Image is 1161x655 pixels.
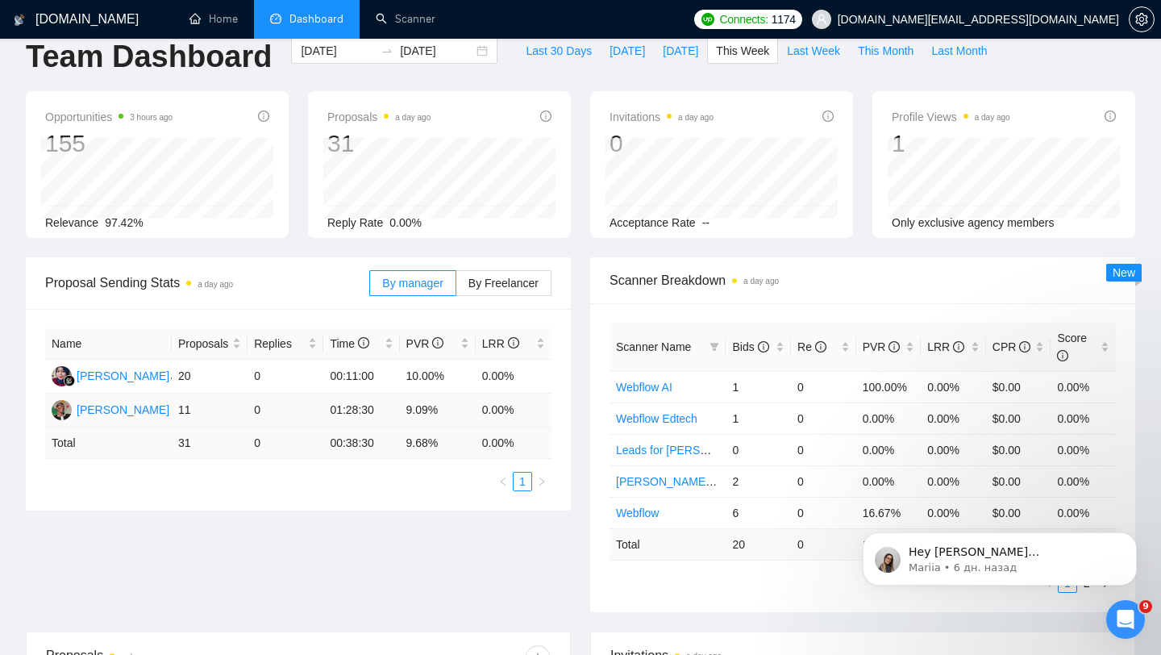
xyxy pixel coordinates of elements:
[198,280,233,289] time: a day ago
[52,403,225,415] a: RA[PERSON_NAME] Azuatalam
[301,42,374,60] input: Start date
[1106,600,1145,639] iframe: Intercom live chat
[856,403,922,434] td: 0.00%
[791,371,856,403] td: 0
[986,434,1051,465] td: $0.00
[517,38,601,64] button: Last 30 Days
[726,403,791,434] td: 1
[726,528,791,560] td: 20
[327,216,383,229] span: Reply Rate
[532,472,551,491] button: right
[986,371,1051,403] td: $0.00
[726,434,791,465] td: 0
[726,371,791,403] td: 1
[482,337,519,350] span: LRR
[922,38,996,64] button: Last Month
[498,477,508,486] span: left
[1129,13,1155,26] a: setting
[400,394,476,428] td: 9.09%
[45,428,172,459] td: Total
[1051,371,1116,403] td: 0.00%
[45,216,98,229] span: Relevance
[921,371,986,403] td: 0.00%
[248,360,323,394] td: 0
[1051,403,1116,434] td: 0.00%
[270,13,281,24] span: dashboard
[921,403,986,434] td: 0.00%
[975,113,1010,122] time: a day ago
[732,340,768,353] span: Bids
[787,42,840,60] span: Last Week
[1105,111,1116,122] span: info-circle
[838,499,1161,611] iframe: Intercom notifications сообщение
[130,113,173,122] time: 3 hours ago
[709,342,719,352] span: filter
[45,328,172,360] th: Name
[1051,434,1116,465] td: 0.00%
[52,369,169,382] a: RH[PERSON_NAME]
[537,477,547,486] span: right
[45,273,369,293] span: Proposal Sending Stats
[953,341,964,353] span: info-circle
[248,394,323,428] td: 0
[532,472,551,491] li: Next Page
[992,340,1030,353] span: CPR
[381,44,393,57] span: to
[432,337,443,348] span: info-circle
[663,42,698,60] span: [DATE]
[26,38,272,76] h1: Team Dashboard
[616,444,759,457] a: Leads for [PERSON_NAME]
[610,128,714,159] div: 0
[376,12,435,26] a: searchScanner
[64,375,75,386] img: gigradar-bm.png
[327,107,431,127] span: Proposals
[726,497,791,528] td: 6
[1019,341,1030,353] span: info-circle
[610,270,1116,290] span: Scanner Breakdown
[610,42,645,60] span: [DATE]
[888,341,900,353] span: info-circle
[706,335,722,359] span: filter
[476,360,551,394] td: 0.00%
[616,412,697,425] a: Webflow Edtech
[1113,266,1135,279] span: New
[931,42,987,60] span: Last Month
[1130,13,1154,26] span: setting
[189,12,238,26] a: homeHome
[400,360,476,394] td: 10.00%
[743,277,779,286] time: a day ago
[172,360,248,394] td: 20
[508,337,519,348] span: info-circle
[863,340,901,353] span: PVR
[389,216,422,229] span: 0.00%
[616,381,672,394] a: Webflow AI
[248,328,323,360] th: Replies
[468,277,539,290] span: By Freelancer
[791,403,856,434] td: 0
[323,360,399,394] td: 00:11:00
[381,44,393,57] span: swap-right
[514,473,531,490] a: 1
[601,38,654,64] button: [DATE]
[678,113,714,122] time: a day ago
[52,400,72,420] img: RA
[610,216,696,229] span: Acceptance Rate
[616,340,691,353] span: Scanner Name
[493,472,513,491] button: left
[772,10,796,28] span: 1174
[921,465,986,497] td: 0.00%
[327,128,431,159] div: 31
[70,47,277,284] span: Hey [PERSON_NAME][EMAIL_ADDRESS][DOMAIN_NAME], Looks like your Upwork agency Toggle Agency ran ou...
[323,394,399,428] td: 01:28:30
[716,42,769,60] span: This Week
[258,111,269,122] span: info-circle
[540,111,551,122] span: info-circle
[822,111,834,122] span: info-circle
[892,128,1010,159] div: 1
[1051,465,1116,497] td: 0.00%
[654,38,707,64] button: [DATE]
[400,42,473,60] input: End date
[791,497,856,528] td: 0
